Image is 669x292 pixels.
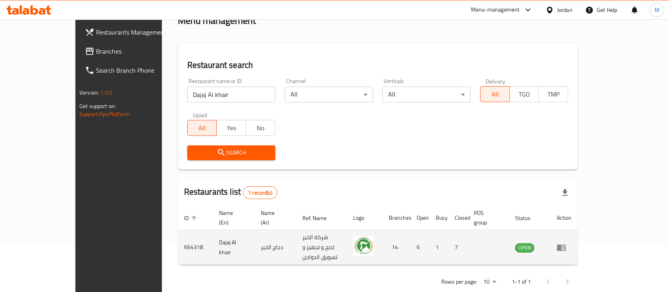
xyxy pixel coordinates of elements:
table: enhanced table [178,206,578,265]
a: Branches [79,42,187,61]
span: Yes [220,122,243,134]
button: All [187,120,217,136]
a: Restaurants Management [79,23,187,42]
div: Total records count [243,186,277,199]
p: 1-1 of 1 [512,277,531,287]
td: شركة الخير لذبح و تجهيز و تسويق الدواجن [296,230,347,265]
div: All [383,87,471,102]
p: Rows per page: [441,277,477,287]
button: TMP [538,86,568,102]
div: Rows per page: [480,276,499,288]
span: No [249,122,272,134]
span: Search Branch Phone [96,66,181,75]
div: Menu-management [471,5,520,15]
span: 1.0.0 [100,87,112,98]
th: Busy [430,206,449,230]
span: Name (En) [219,208,245,227]
span: Search [194,148,269,158]
td: 14 [383,230,411,265]
span: POS group [474,208,499,227]
span: Restaurants Management [96,27,181,37]
td: 1 [430,230,449,265]
td: 7 [449,230,468,265]
h2: Restaurants list [184,186,277,199]
button: TGO [509,86,539,102]
div: Jordan [557,6,573,14]
img: Dajaj Al khair [354,236,373,256]
a: Search Branch Phone [79,61,187,80]
span: ID [184,213,199,223]
label: Delivery [486,78,506,84]
th: Branches [383,206,411,230]
span: All [484,89,507,100]
td: 664318 [178,230,213,265]
th: Closed [449,206,468,230]
span: Version: [79,87,99,98]
td: دجاج الخير [254,230,296,265]
span: Get support on: [79,101,116,111]
span: 1 record(s) [243,189,277,197]
button: Search [187,145,275,160]
span: Branches [96,46,181,56]
label: Upsell [193,112,208,118]
input: Search for restaurant name or ID.. [187,87,275,102]
span: M [655,6,659,14]
div: All [285,87,373,102]
span: Status [515,213,541,223]
th: Logo [347,206,383,230]
button: Yes [216,120,246,136]
span: All [191,122,214,134]
span: OPEN [515,243,534,252]
button: No [246,120,275,136]
div: OPEN [515,243,534,253]
td: Dajaj Al khair [213,230,254,265]
span: TGO [513,89,536,100]
span: Name (Ar) [261,208,286,227]
span: TMP [542,89,565,100]
td: 6 [411,230,430,265]
h2: Restaurant search [187,59,568,71]
a: Support.OpsPlatform [79,109,130,119]
button: All [480,86,510,102]
th: Action [550,206,578,230]
th: Open [411,206,430,230]
span: Ref. Name [302,213,337,223]
div: Export file [556,183,575,202]
h2: Menu management [178,14,256,27]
